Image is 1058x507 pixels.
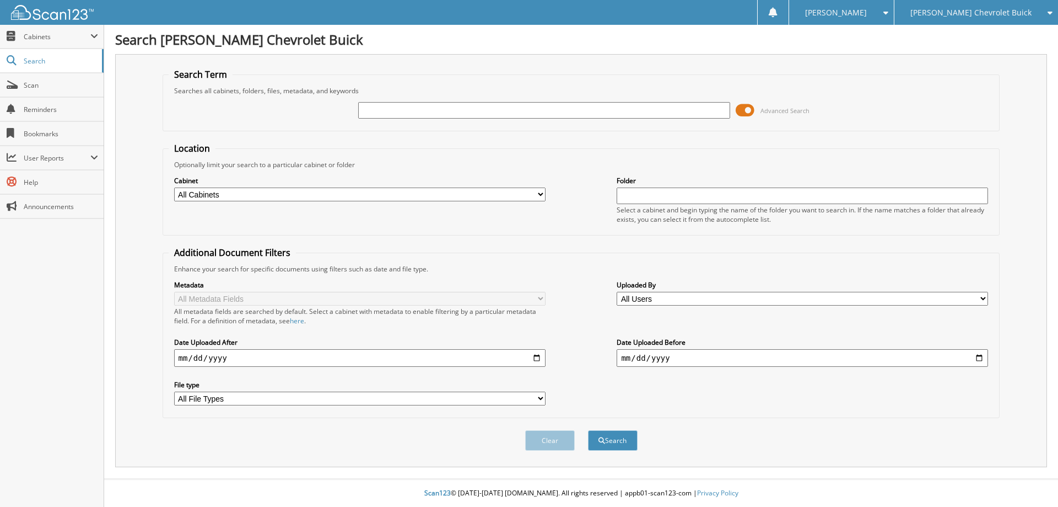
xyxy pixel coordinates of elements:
[24,202,98,211] span: Announcements
[174,338,546,347] label: Date Uploaded After
[805,9,867,16] span: [PERSON_NAME]
[174,349,546,367] input: start
[617,349,988,367] input: end
[174,176,546,185] label: Cabinet
[115,30,1047,49] h1: Search [PERSON_NAME] Chevrolet Buick
[24,129,98,138] span: Bookmarks
[588,430,638,451] button: Search
[24,56,96,66] span: Search
[24,153,90,163] span: User Reports
[24,32,90,41] span: Cabinets
[24,105,98,114] span: Reminders
[169,68,233,81] legend: Search Term
[169,160,994,169] div: Optionally limit your search to a particular cabinet or folder
[760,106,809,115] span: Advanced Search
[169,86,994,95] div: Searches all cabinets, folders, files, metadata, and keywords
[525,430,575,451] button: Clear
[617,338,988,347] label: Date Uploaded Before
[104,480,1058,507] div: © [DATE]-[DATE] [DOMAIN_NAME]. All rights reserved | appb01-scan123-com |
[24,81,98,90] span: Scan
[169,264,994,274] div: Enhance your search for specific documents using filters such as date and file type.
[290,316,304,325] a: here
[617,280,988,290] label: Uploaded By
[174,380,546,389] label: File type
[617,205,988,224] div: Select a cabinet and begin typing the name of the folder you want to search in. If the name match...
[617,176,988,185] label: Folder
[169,142,215,154] legend: Location
[174,307,546,325] div: All metadata fields are searched by default. Select a cabinet with metadata to enable filtering b...
[24,178,98,187] span: Help
[174,280,546,290] label: Metadata
[424,488,451,498] span: Scan123
[11,5,94,20] img: scan123-logo-white.svg
[910,9,1032,16] span: [PERSON_NAME] Chevrolet Buick
[169,247,296,259] legend: Additional Document Filters
[697,488,738,498] a: Privacy Policy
